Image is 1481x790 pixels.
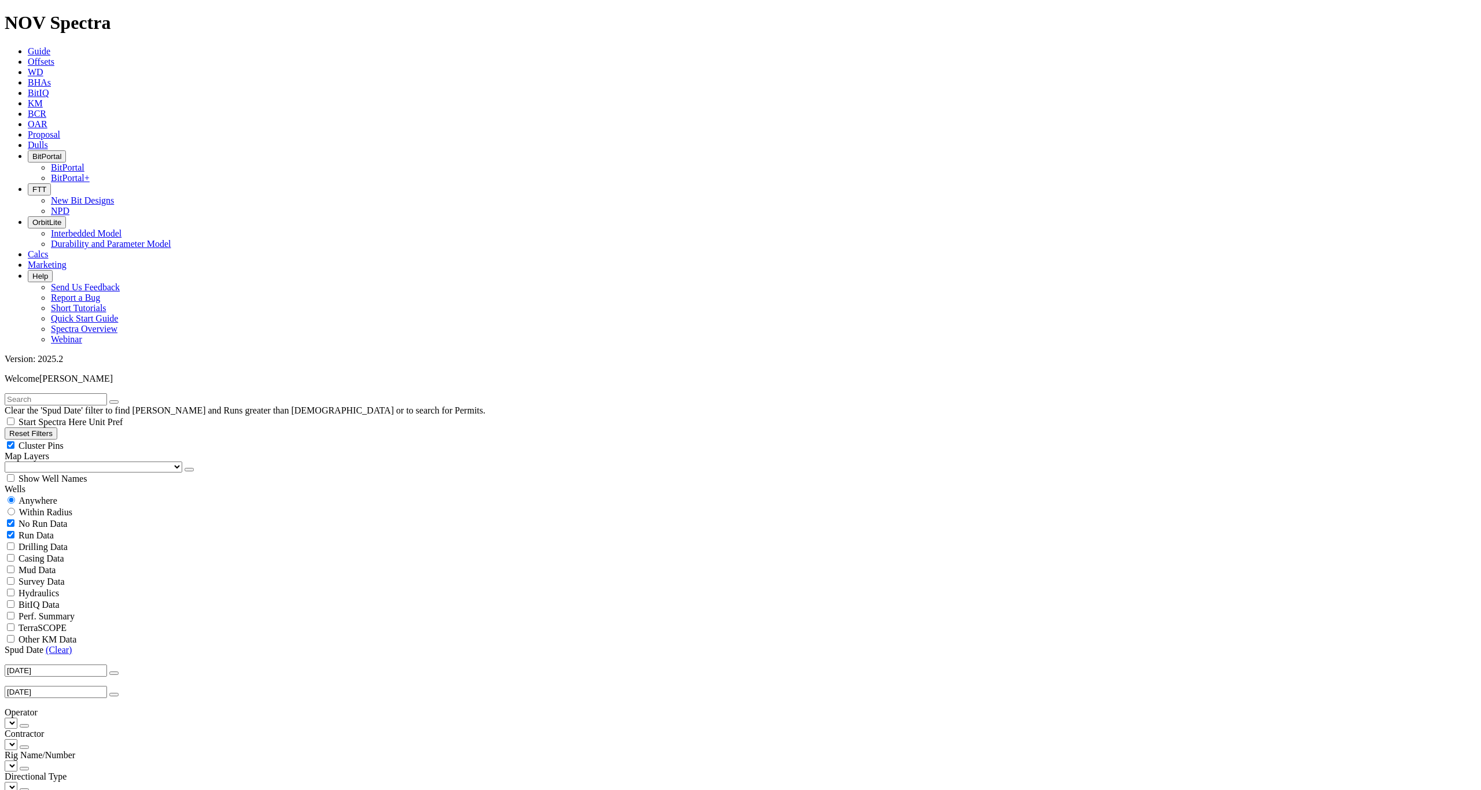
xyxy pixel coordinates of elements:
span: Directional Type [5,771,67,781]
a: BitIQ [28,88,49,98]
span: Rig Name/Number [5,750,75,760]
span: [PERSON_NAME] [39,374,113,383]
span: Contractor [5,729,44,739]
a: Send Us Feedback [51,282,120,292]
a: Marketing [28,260,67,270]
span: FTT [32,185,46,194]
a: Guide [28,46,50,56]
input: After [5,665,107,677]
span: Perf. Summary [19,611,75,621]
span: Cluster Pins [19,441,64,451]
span: Drilling Data [19,542,68,552]
button: Reset Filters [5,427,57,440]
a: Report a Bug [51,293,100,302]
a: WD [28,67,43,77]
a: Spectra Overview [51,324,117,334]
button: OrbitLite [28,216,66,228]
span: Hydraulics [19,588,59,598]
a: Webinar [51,334,82,344]
div: Version: 2025.2 [5,354,1476,364]
a: BCR [28,109,46,119]
a: NPD [51,206,69,216]
input: Start Spectra Here [7,418,14,425]
span: Clear the 'Spud Date' filter to find [PERSON_NAME] and Runs greater than [DEMOGRAPHIC_DATA] or to... [5,405,485,415]
span: Casing Data [19,553,64,563]
span: Anywhere [19,496,57,505]
input: Search [5,393,107,405]
span: Survey Data [19,577,65,586]
span: BitIQ Data [19,600,60,610]
a: Quick Start Guide [51,313,118,323]
a: Proposal [28,130,60,139]
filter-controls-checkbox: Performance Summary [5,610,1476,622]
h1: NOV Spectra [5,12,1476,34]
span: Start Spectra Here [19,417,86,427]
a: New Bit Designs [51,195,114,205]
a: Short Tutorials [51,303,106,313]
span: Within Radius [19,507,72,517]
button: Help [28,270,53,282]
a: BHAs [28,77,51,87]
button: BitPortal [28,150,66,163]
a: Offsets [28,57,54,67]
span: Operator [5,707,38,717]
a: Interbedded Model [51,228,121,238]
span: Unit Pref [89,417,123,427]
filter-controls-checkbox: Hydraulics Analysis [5,587,1476,599]
span: No Run Data [19,519,67,529]
a: BitPortal+ [51,173,90,183]
span: Spud Date [5,645,43,655]
div: Wells [5,484,1476,494]
span: BitPortal [32,152,61,161]
a: Calcs [28,249,49,259]
a: KM [28,98,43,108]
span: Mud Data [19,565,56,575]
button: FTT [28,183,51,195]
filter-controls-checkbox: TerraSCOPE Data [5,633,1476,645]
span: Map Layers [5,451,49,461]
span: OrbitLite [32,218,61,227]
p: Welcome [5,374,1476,384]
a: Durability and Parameter Model [51,239,171,249]
input: Before [5,686,107,698]
a: Dulls [28,140,48,150]
filter-controls-checkbox: TerraSCOPE Data [5,622,1476,633]
span: Run Data [19,530,54,540]
span: TerraSCOPE [19,623,67,633]
a: BitPortal [51,163,84,172]
span: Help [32,272,48,280]
a: OAR [28,119,47,129]
span: Show Well Names [19,474,87,483]
a: (Clear) [46,645,72,655]
span: Other KM Data [19,634,76,644]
